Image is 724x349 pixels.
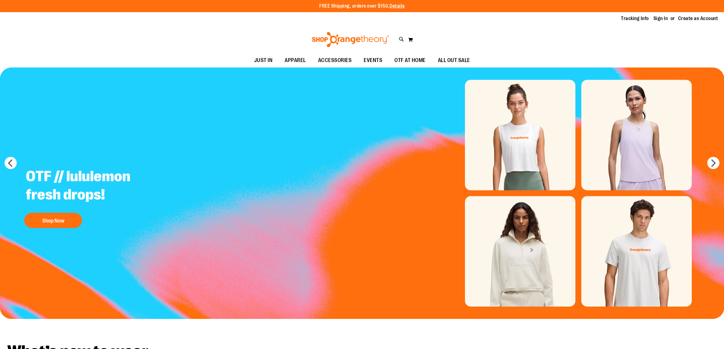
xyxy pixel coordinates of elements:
[318,54,352,67] span: ACCESSORIES
[311,32,390,47] img: Shop Orangetheory
[707,157,719,169] button: next
[364,54,382,67] span: EVENTS
[653,15,668,22] a: Sign In
[621,15,649,22] a: Tracking Info
[21,163,172,231] a: OTF // lululemon fresh drops! Shop Now
[678,15,718,22] a: Create an Account
[285,54,306,67] span: APPAREL
[21,163,172,210] h2: OTF // lululemon fresh drops!
[24,213,82,228] button: Shop Now
[5,157,17,169] button: prev
[390,3,405,9] a: Details
[394,54,426,67] span: OTF AT HOME
[254,54,273,67] span: JUST IN
[438,54,470,67] span: ALL OUT SALE
[319,3,405,10] p: FREE Shipping, orders over $150.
